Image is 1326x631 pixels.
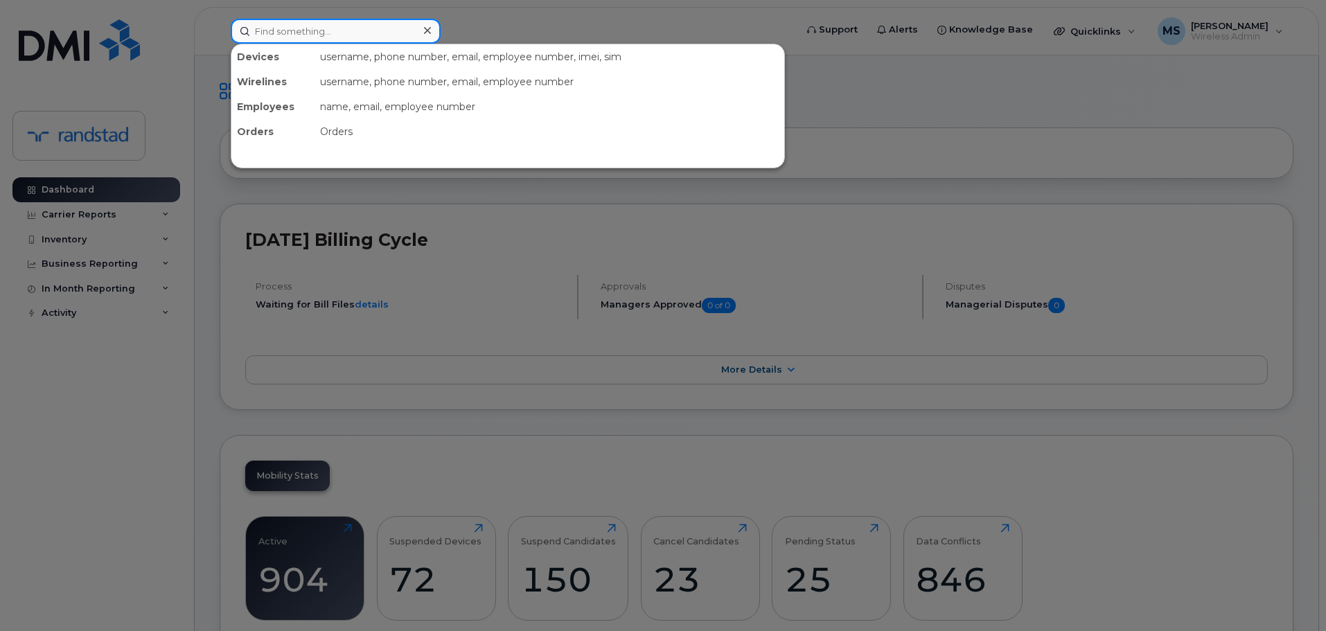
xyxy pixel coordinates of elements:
[315,69,784,94] div: username, phone number, email, employee number
[231,94,315,119] div: Employees
[231,119,315,144] div: Orders
[315,94,784,119] div: name, email, employee number
[231,44,315,69] div: Devices
[315,44,784,69] div: username, phone number, email, employee number, imei, sim
[315,119,784,144] div: Orders
[231,69,315,94] div: Wirelines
